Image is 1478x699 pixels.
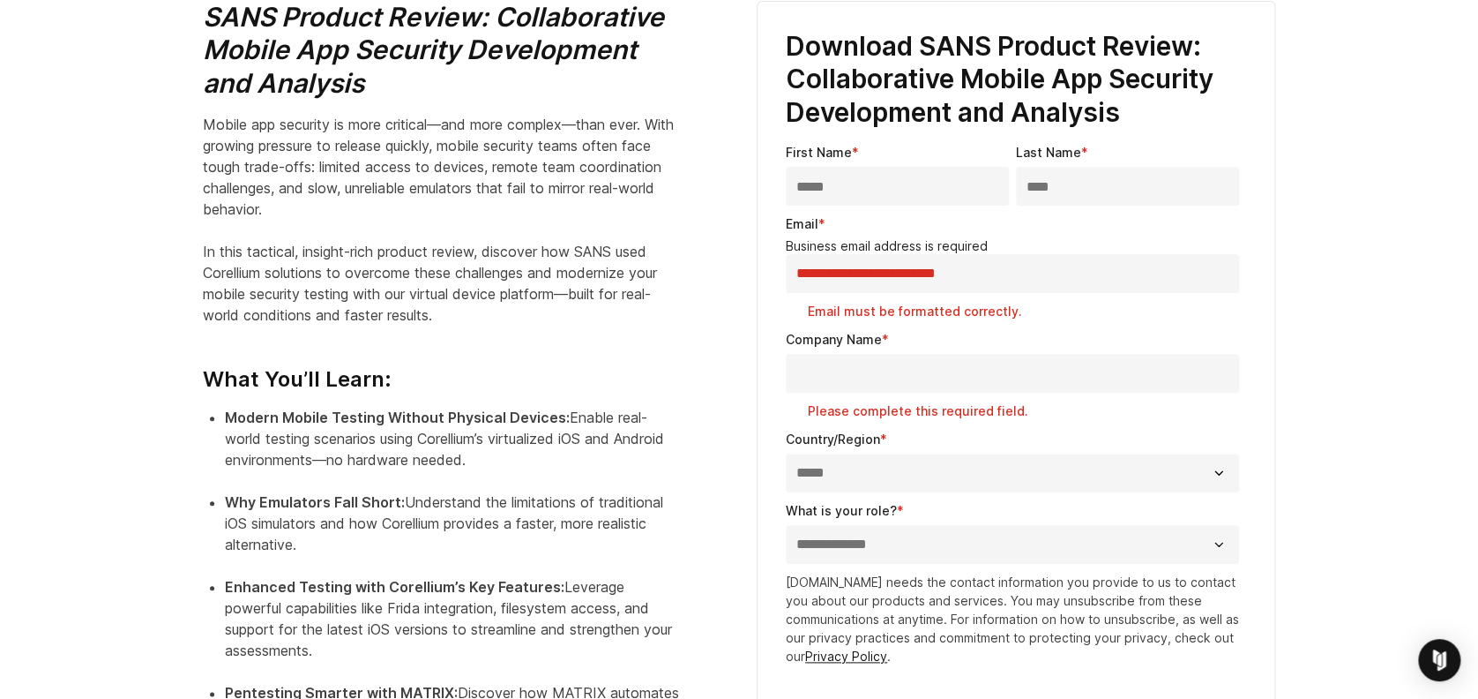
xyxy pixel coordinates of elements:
span: First Name [786,145,852,160]
label: Please complete this required field. [808,402,1246,420]
strong: Modern Mobile Testing Without Physical Devices: [225,409,570,426]
span: Country/Region [786,432,880,447]
h3: Download SANS Product Review: Collaborative Mobile App Security Development and Analysis [786,30,1246,130]
i: SANS Product Review: Collaborative Mobile App Security Development and Analysis [203,1,664,99]
span: Email [786,216,818,231]
label: Email must be formatted correctly. [808,303,1246,320]
div: Open Intercom Messenger [1418,639,1460,681]
li: Enable real-world testing scenarios using Corellium’s virtualized iOS and Android environments—no... [225,407,679,492]
p: Mobile app security is more critical—and more complex—than ever. With growing pressure to release... [203,114,679,326]
p: [DOMAIN_NAME] needs the contact information you provide to us to contact you about our products a... [786,573,1246,665]
strong: Why Emulators Fall Short: [225,493,405,511]
li: Leverage powerful capabilities like Frida integration, filesystem access, and support for the lat... [225,576,679,682]
span: Company Name [786,332,882,347]
span: Last Name [1016,145,1081,160]
h4: What You’ll Learn: [203,340,679,393]
legend: Business email address is required [786,238,1246,254]
a: Privacy Policy [805,649,887,664]
li: Understand the limitations of traditional iOS simulators and how Corellium provides a faster, mor... [225,492,679,576]
span: What is your role? [786,503,897,518]
strong: Enhanced Testing with Corellium’s Key Features: [225,578,564,596]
